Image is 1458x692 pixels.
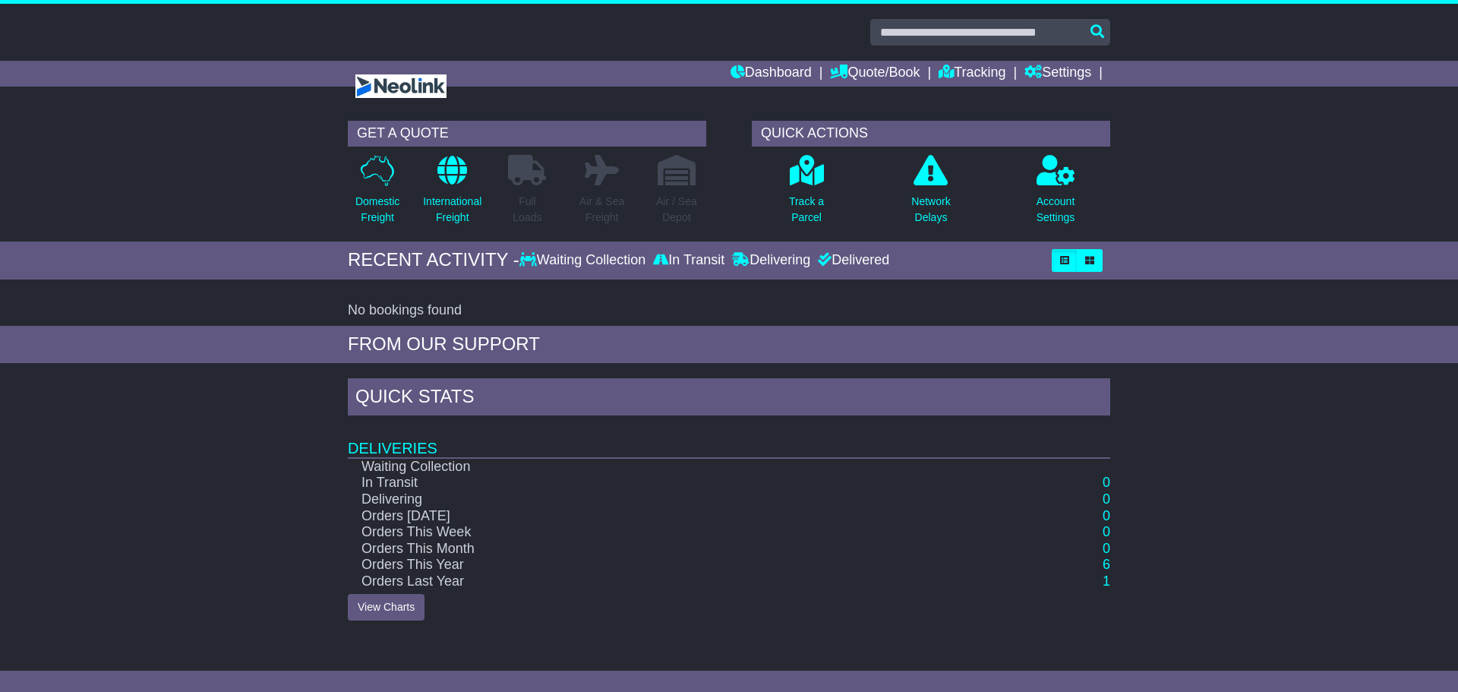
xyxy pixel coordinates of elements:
[348,541,1001,558] td: Orders This Month
[355,194,399,226] p: Domestic Freight
[728,252,814,269] div: Delivering
[348,508,1001,525] td: Orders [DATE]
[1103,524,1110,539] a: 0
[830,61,920,87] a: Quote/Book
[348,594,424,621] a: View Charts
[939,61,1005,87] a: Tracking
[814,252,889,269] div: Delivered
[355,154,400,234] a: DomesticFreight
[731,61,812,87] a: Dashboard
[348,557,1001,574] td: Orders This Year
[911,194,950,226] p: Network Delays
[348,574,1001,590] td: Orders Last Year
[348,419,1110,458] td: Deliveries
[1103,475,1110,490] a: 0
[1103,508,1110,523] a: 0
[422,154,482,234] a: InternationalFreight
[579,194,624,226] p: Air & Sea Freight
[1036,154,1076,234] a: AccountSettings
[1103,541,1110,556] a: 0
[348,378,1110,419] div: Quick Stats
[1103,491,1110,507] a: 0
[1024,61,1091,87] a: Settings
[348,475,1001,491] td: In Transit
[1103,557,1110,572] a: 6
[789,194,824,226] p: Track a Parcel
[348,524,1001,541] td: Orders This Week
[519,252,649,269] div: Waiting Collection
[649,252,728,269] div: In Transit
[1103,574,1110,589] a: 1
[348,491,1001,508] td: Delivering
[508,194,546,226] p: Full Loads
[348,458,1001,476] td: Waiting Collection
[788,154,825,234] a: Track aParcel
[656,194,697,226] p: Air / Sea Depot
[910,154,951,234] a: NetworkDelays
[752,121,1110,147] div: QUICK ACTIONS
[348,302,1110,319] div: No bookings found
[1037,194,1075,226] p: Account Settings
[348,249,519,271] div: RECENT ACTIVITY -
[423,194,481,226] p: International Freight
[348,121,706,147] div: GET A QUOTE
[348,333,1110,355] div: FROM OUR SUPPORT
